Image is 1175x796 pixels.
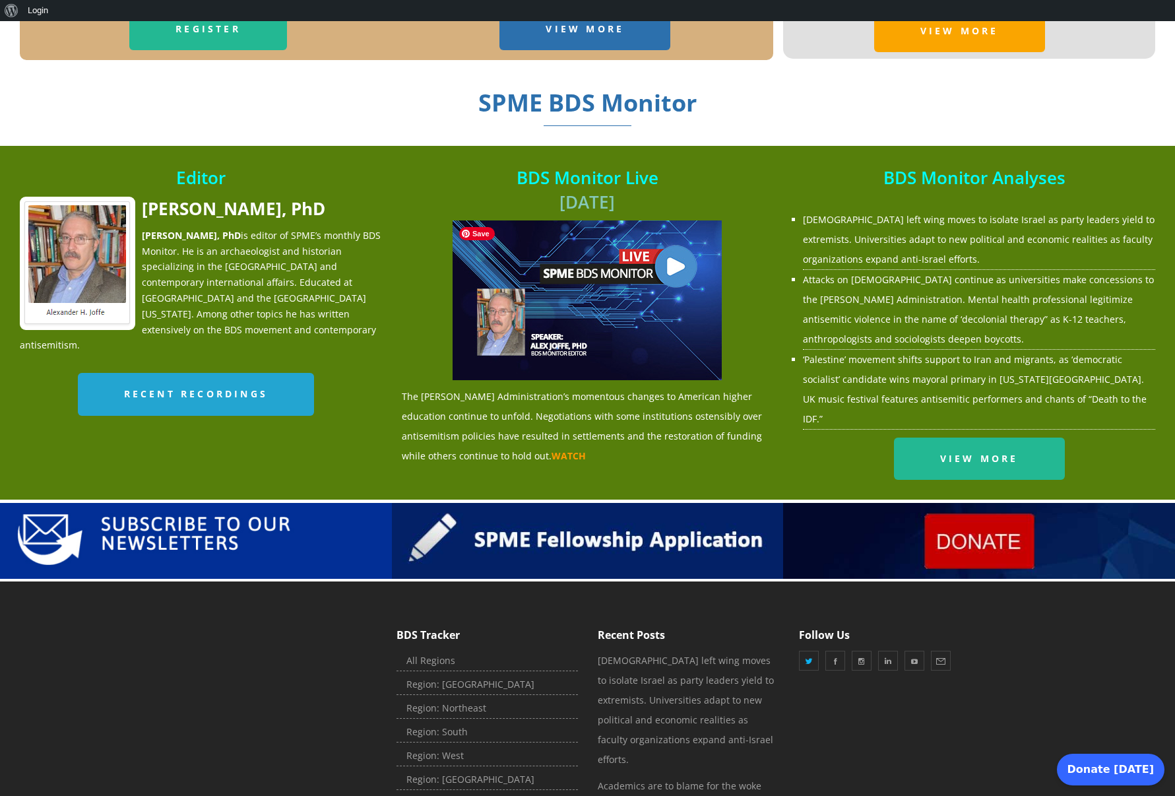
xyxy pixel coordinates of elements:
a: Region: Northeast [397,698,578,719]
a: Attacks on [DEMOGRAPHIC_DATA] continue as universities make concessions to the [PERSON_NAME] Admi... [803,273,1154,345]
a: View More [894,438,1065,480]
h3: [DATE] [402,166,774,214]
h5: Recent Posts [598,628,779,642]
span: SPME BDS Monitor [478,86,697,126]
span: Register [175,22,241,35]
a: Register [129,8,287,50]
a: View More [874,9,1045,51]
span: Editor [176,166,226,189]
a: WATCH [552,449,586,462]
a: Region: [GEOGRAPHIC_DATA] [397,770,578,790]
span: BDS Monitor Live [517,166,658,189]
span: Save [459,227,495,240]
p: is editor of SPME’s monthly BDS Monitor. He is an archaeologist and historian specializing in the... [20,228,382,353]
span: BDS Monitor Analyses [883,166,1065,189]
a: Region: West [397,746,578,766]
strong: [PERSON_NAME], PhD [142,229,241,242]
h5: BDS Tracker [397,628,578,642]
span: [PERSON_NAME], PhD [142,197,325,220]
a: All Regions [397,651,578,671]
span: View More [940,452,1019,465]
a: [DEMOGRAPHIC_DATA] left wing moves to isolate Israel as party leaders yield to extremists. Univer... [803,213,1155,265]
div: The [PERSON_NAME] Administration’s momentous changes to American higher education continue to unf... [402,220,774,466]
span: View More [920,24,999,37]
a: ‘Palestine’ movement shifts support to Iran and migrants, as ‘democratic socialist’ candidate win... [803,353,1147,425]
span: View More [546,22,624,35]
a: [DEMOGRAPHIC_DATA] left wing moves to isolate Israel as party leaders yield to extremists. Univer... [598,654,774,766]
h5: Follow Us [799,628,980,642]
a: Region: [GEOGRAPHIC_DATA] [397,675,578,695]
a: Recent Recordings [78,373,314,415]
span: Recent Recordings [124,387,268,400]
a: Region: South [397,722,578,743]
a: View More [499,8,670,50]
